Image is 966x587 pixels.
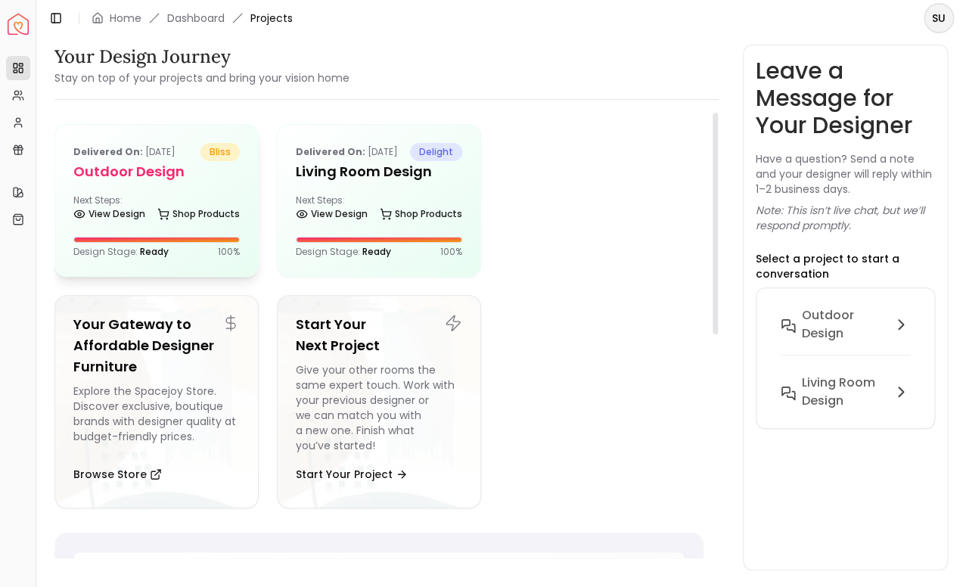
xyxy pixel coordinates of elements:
p: Design Stage: [73,246,169,258]
p: Have a question? Send a note and your designer will reply within 1–2 business days. [756,151,935,197]
a: Shop Products [157,203,240,225]
h5: Outdoor design [73,161,240,182]
a: Dashboard [167,11,225,26]
p: 100 % [440,246,462,258]
h3: Leave a Message for Your Designer [756,57,935,139]
a: Home [110,11,141,26]
a: Start Your Next ProjectGive your other rooms the same expert touch. Work with your previous desig... [277,295,481,508]
small: Stay on top of your projects and bring your vision home [54,70,349,85]
p: [DATE] [296,143,398,161]
a: View Design [73,203,145,225]
a: Spacejoy [8,14,29,35]
b: Delivered on: [296,145,365,158]
h6: Outdoor design [802,306,886,343]
a: View Design [296,203,368,225]
span: Projects [250,11,293,26]
b: Delivered on: [73,145,143,158]
p: Design Stage: [296,246,391,258]
button: Start Your Project [296,459,408,489]
button: SU [924,3,954,33]
div: Give your other rooms the same expert touch. Work with your previous designer or we can match you... [296,362,462,453]
a: Your Gateway to Affordable Designer FurnitureExplore the Spacejoy Store. Discover exclusive, bout... [54,295,259,508]
button: Living Room Design [769,368,922,416]
h3: Your Design Journey [54,45,349,69]
span: SU [925,5,952,32]
h5: Living Room Design [296,161,462,182]
button: Outdoor design [769,300,922,368]
span: delight [410,143,462,161]
button: Browse Store [73,459,162,489]
span: bliss [200,143,240,161]
a: Shop Products [380,203,462,225]
div: Next Steps: [73,194,240,225]
p: 100 % [218,246,240,258]
h5: Start Your Next Project [296,314,462,356]
p: Select a project to start a conversation [756,251,935,281]
p: Note: This isn’t live chat, but we’ll respond promptly. [756,203,935,233]
h5: Your Gateway to Affordable Designer Furniture [73,314,240,377]
nav: breadcrumb [92,11,293,26]
span: Ready [362,245,391,258]
p: [DATE] [73,143,175,161]
div: Next Steps: [296,194,462,225]
h6: Living Room Design [802,374,886,410]
div: Explore the Spacejoy Store. Discover exclusive, boutique brands with designer quality at budget-f... [73,384,240,453]
span: Ready [140,245,169,258]
img: Spacejoy Logo [8,14,29,35]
